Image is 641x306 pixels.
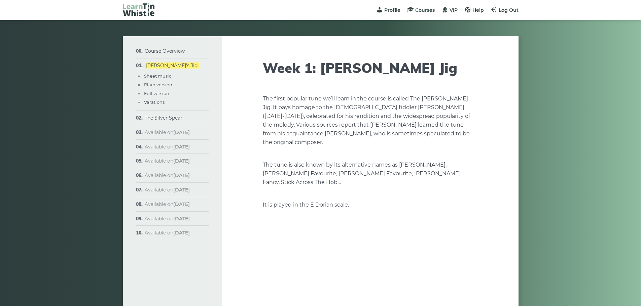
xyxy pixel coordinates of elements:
[145,62,199,69] a: [PERSON_NAME]’s Jig
[384,7,400,13] span: Profile
[144,73,171,79] a: Sheet music
[145,230,190,236] span: Available on
[173,230,190,236] strong: [DATE]
[173,216,190,222] strong: [DATE]
[145,158,190,164] span: Available on
[450,7,458,13] span: VIP
[173,158,190,164] strong: [DATE]
[263,161,477,187] p: The tune is also known by its alternative names as [PERSON_NAME], [PERSON_NAME] Favourite, [PERSO...
[144,82,172,87] a: Plain version
[464,7,484,13] a: Help
[145,216,190,222] span: Available on
[263,94,477,147] p: The first popular tune we’ll learn in the course is called The [PERSON_NAME] Jig. It pays homage ...
[144,99,165,105] a: Varations
[145,129,190,135] span: Available on
[376,7,400,13] a: Profile
[472,7,484,13] span: Help
[145,144,190,150] span: Available on
[145,172,190,178] span: Available on
[491,7,519,13] a: Log Out
[407,7,435,13] a: Courses
[145,201,190,207] span: Available on
[173,201,190,207] strong: [DATE]
[145,187,190,193] span: Available on
[441,7,458,13] a: VIP
[415,7,435,13] span: Courses
[173,144,190,150] strong: [DATE]
[263,60,477,76] h1: Week 1: [PERSON_NAME] Jig
[173,129,190,135] strong: [DATE]
[173,187,190,193] strong: [DATE]
[173,172,190,178] strong: [DATE]
[144,91,169,96] a: Full version
[263,201,477,209] p: It is played in the E Dorian scale.
[499,7,519,13] span: Log Out
[145,48,185,54] a: Course Overview
[145,115,182,121] a: The Silver Spear
[123,3,154,16] img: LearnTinWhistle.com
